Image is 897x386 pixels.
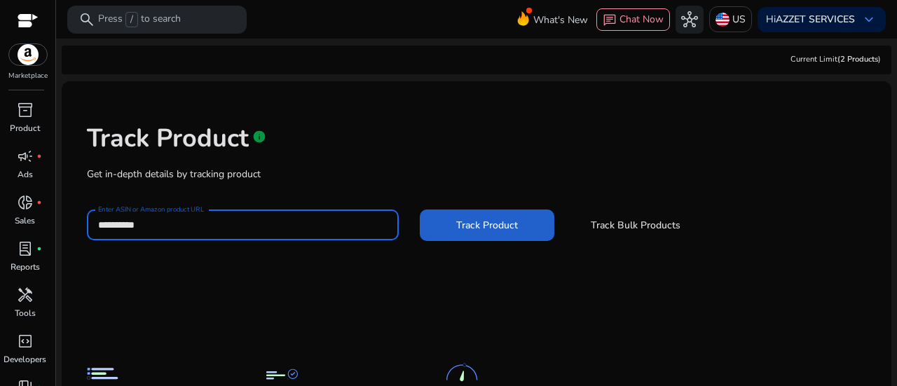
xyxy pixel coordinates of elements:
p: Get in-depth details by tracking product [87,167,866,181]
p: Hi [766,15,855,25]
span: hub [681,11,698,28]
button: Track Bulk Products [568,209,703,241]
p: US [732,7,746,32]
div: Current Limit ) [790,54,881,66]
span: fiber_manual_record [36,153,42,159]
span: code_blocks [17,333,34,350]
img: amazon.svg [9,44,47,65]
span: / [125,12,138,27]
span: inventory_2 [17,102,34,118]
span: search [78,11,95,28]
p: Marketplace [8,71,48,81]
p: Ads [18,168,33,181]
p: Product [10,122,40,135]
p: Tools [15,307,36,319]
button: Track Product [420,209,554,241]
span: handyman [17,287,34,303]
span: lab_profile [17,240,34,257]
span: (2 Products [837,54,878,64]
span: What's New [533,8,588,32]
span: campaign [17,148,34,165]
p: Reports [11,261,40,273]
button: chatChat Now [596,8,670,31]
span: fiber_manual_record [36,246,42,251]
span: donut_small [17,194,34,211]
span: Track Product [456,218,518,233]
span: fiber_manual_record [36,200,42,205]
span: info [252,130,266,144]
p: Sales [15,214,35,227]
span: keyboard_arrow_down [861,11,877,28]
button: hub [676,6,704,34]
p: Developers [4,353,46,366]
h1: Track Product [87,123,249,153]
p: Press to search [98,12,181,27]
b: AZZET SERVICES [776,13,855,26]
span: Chat Now [619,13,664,26]
span: Track Bulk Products [591,218,680,233]
img: us.svg [715,13,730,27]
mat-label: Enter ASIN or Amazon product URL [98,205,204,215]
span: chat [603,13,617,27]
